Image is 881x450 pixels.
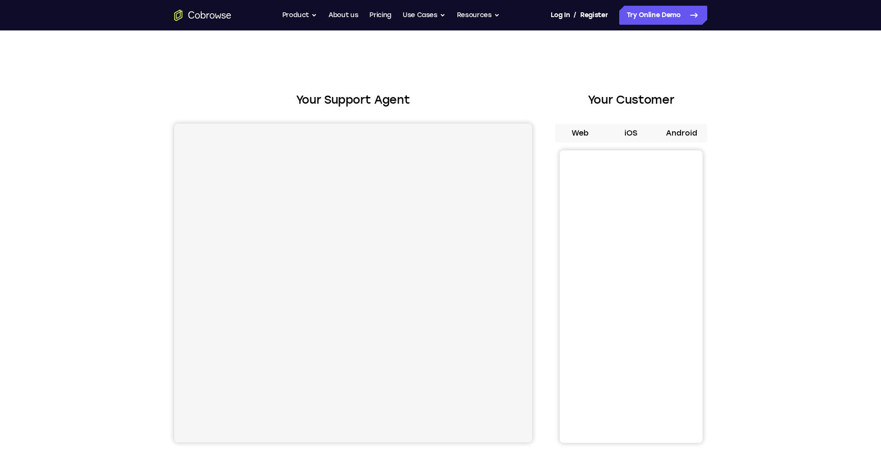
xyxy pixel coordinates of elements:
a: Log In [551,6,570,25]
a: Register [580,6,608,25]
button: Web [555,124,606,143]
a: About us [328,6,358,25]
h2: Your Customer [555,91,707,108]
span: / [574,10,576,21]
button: Product [282,6,317,25]
button: Resources [457,6,500,25]
button: Use Cases [403,6,445,25]
a: Try Online Demo [619,6,707,25]
button: Android [656,124,707,143]
button: iOS [605,124,656,143]
a: Go to the home page [174,10,231,21]
iframe: Agent [174,124,532,442]
h2: Your Support Agent [174,91,532,108]
a: Pricing [369,6,391,25]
